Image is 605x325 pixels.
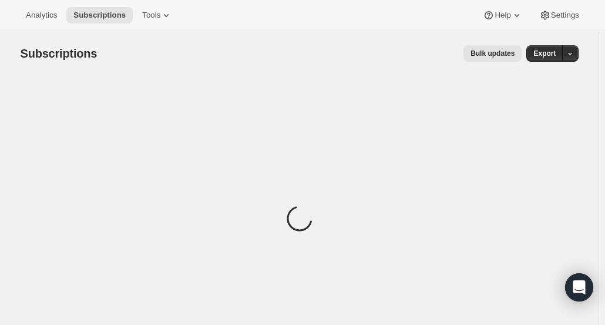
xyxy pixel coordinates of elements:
span: Subscriptions [73,11,126,20]
span: Help [495,11,510,20]
span: Tools [142,11,160,20]
div: Open Intercom Messenger [565,273,593,301]
button: Settings [532,7,586,24]
button: Subscriptions [66,7,133,24]
button: Help [476,7,529,24]
span: Analytics [26,11,57,20]
button: Analytics [19,7,64,24]
span: Export [533,49,556,58]
button: Bulk updates [463,45,522,62]
button: Tools [135,7,179,24]
button: Export [526,45,563,62]
span: Bulk updates [470,49,515,58]
span: Subscriptions [21,47,98,60]
span: Settings [551,11,579,20]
